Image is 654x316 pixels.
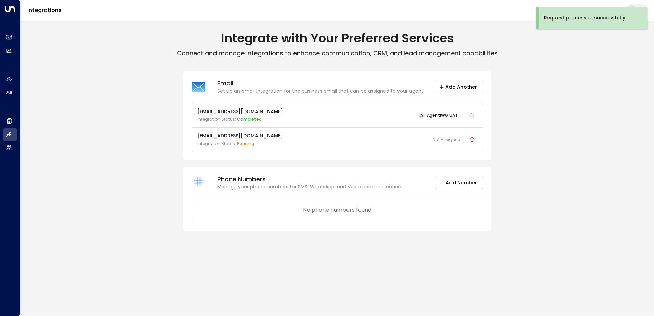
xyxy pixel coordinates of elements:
p: Integration Status: [197,116,283,122]
h1: Integrate with Your Preferred Services [21,31,654,46]
p: No phone numbers found [303,206,371,214]
button: AAgentIWG UAT [416,110,460,120]
span: AgentIWG UAT [427,113,458,118]
span: A [418,112,425,119]
span: pending [237,141,254,146]
p: Email [217,79,423,88]
p: Connect and manage integrations to enhance communication, CRM, and lead management capabilities [21,49,654,57]
p: Phone Numbers [217,175,404,183]
p: [EMAIL_ADDRESS][DOMAIN_NAME] [197,108,283,115]
a: Integrations [27,6,62,14]
p: [EMAIL_ADDRESS][DOMAIN_NAME] [197,132,283,140]
span: Not Assigned [433,136,460,143]
p: Integration Status: [197,141,283,147]
button: Add Number [435,177,483,189]
div: Request processed successfully. [544,14,626,22]
span: Completed [237,116,262,122]
p: Set up an email integration for the business email that can be assigned to your agent [217,88,423,95]
span: Email integration cannot be deleted while linked to an active agent. Please deactivate the agent ... [468,110,477,120]
p: Manage your phone numbers for SMS, WhatsApp, and Voice communications [217,183,404,190]
button: Add Another [435,81,483,93]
